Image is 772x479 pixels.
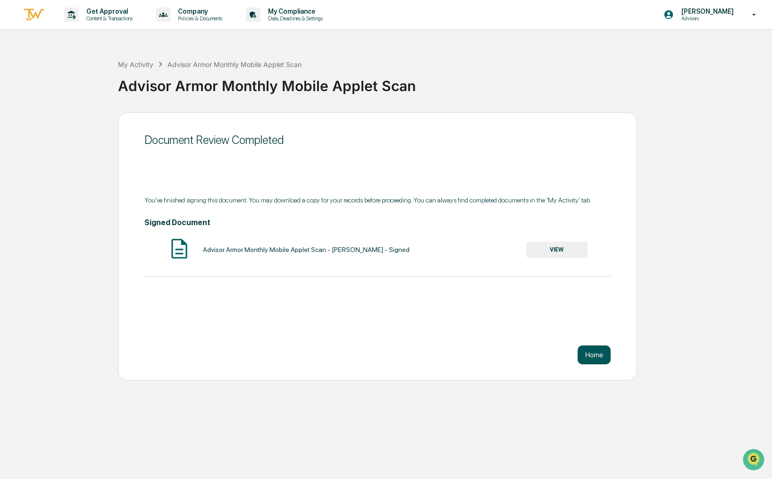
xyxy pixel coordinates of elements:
div: Advisor Armor Monthly Mobile Applet Scan - [PERSON_NAME] - Signed [203,246,410,253]
p: Data, Deadlines & Settings [260,15,327,22]
button: Start new chat [160,75,172,86]
img: website_grey.svg [15,25,23,32]
div: 🖐️ [9,120,17,127]
button: Home [578,345,611,364]
h4: Signed Document [144,218,611,227]
span: Data Lookup [19,137,59,146]
div: You've finished signing this document. You may download a copy for your records before proceeding... [144,196,611,204]
div: 🔎 [9,138,17,145]
div: Advisor Armor Monthly Mobile Applet Scan [168,60,302,68]
img: Document Icon [168,237,191,261]
p: My Compliance [260,8,327,15]
span: Preclearance [19,119,61,128]
a: Powered byPylon [67,160,114,167]
div: Advisor Armor Monthly Mobile Applet Scan [118,70,767,94]
p: Advisors [674,15,738,22]
div: My Activity [118,60,153,68]
a: 🖐️Preclearance [6,115,65,132]
span: Attestations [78,119,117,128]
img: logo_orange.svg [15,15,23,23]
span: Pylon [94,160,114,167]
p: Policies & Documents [170,15,227,22]
img: tab_domain_overview_orange.svg [25,55,33,62]
div: Document Review Completed [144,133,611,147]
img: 1746055101610-c473b297-6a78-478c-a979-82029cc54cd1 [9,72,26,89]
div: Keywords by Traffic [104,56,159,62]
img: tab_keywords_by_traffic_grey.svg [94,55,101,62]
a: 🗄️Attestations [65,115,121,132]
p: How can we help? [9,20,172,35]
p: Get Approval [79,8,137,15]
button: VIEW [526,242,587,258]
div: We're available if you need us! [32,82,119,89]
div: Start new chat [32,72,155,82]
div: Domain: [DOMAIN_NAME] [25,25,104,32]
p: Company [170,8,227,15]
div: v 4.0.25 [26,15,46,23]
p: Content & Transactions [79,15,137,22]
a: 🔎Data Lookup [6,133,63,150]
iframe: Open customer support [742,448,767,473]
img: logo [23,7,45,23]
div: Domain Overview [36,56,84,62]
p: [PERSON_NAME] [674,8,738,15]
div: 🗄️ [68,120,76,127]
